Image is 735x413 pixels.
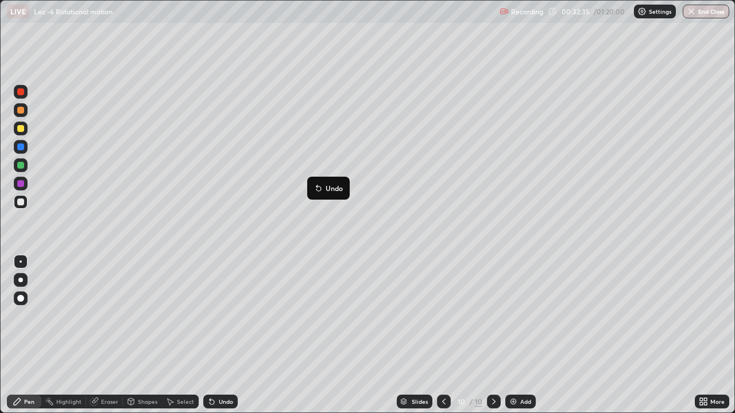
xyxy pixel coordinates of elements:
div: Select [177,399,194,404]
button: Undo [312,181,345,195]
div: Shapes [138,399,157,404]
p: Settings [649,9,671,14]
img: end-class-cross [687,7,696,16]
div: 10 [475,396,482,407]
div: 10 [455,398,467,405]
div: Slides [412,399,428,404]
img: recording.375f2c34.svg [500,7,509,16]
img: class-settings-icons [637,7,647,16]
div: / [469,398,473,405]
p: Undo [326,184,343,193]
p: LIVE [10,7,26,16]
div: Add [520,399,531,404]
img: add-slide-button [509,397,518,406]
button: End Class [683,5,729,18]
div: Pen [24,399,34,404]
p: Recording [511,7,543,16]
div: Eraser [101,399,118,404]
p: Lec -6 Rotational motion [34,7,113,16]
div: Undo [219,399,233,404]
div: More [710,399,725,404]
div: Highlight [56,399,82,404]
